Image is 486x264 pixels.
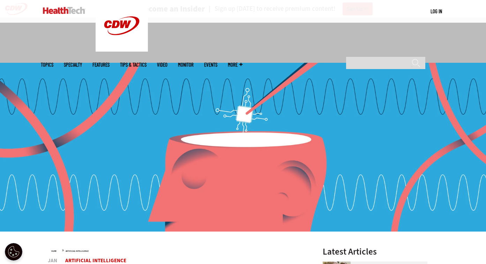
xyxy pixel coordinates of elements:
span: Specialty [64,62,82,67]
a: Events [204,62,217,67]
a: Log in [431,8,442,14]
span: Jan [48,258,57,263]
div: Cookie Settings [5,243,22,261]
a: Artificial Intelligence [66,250,89,252]
h3: Latest Articles [323,247,427,256]
img: Home [43,7,85,14]
a: Tips & Tactics [120,62,147,67]
a: MonITor [178,62,194,67]
span: Topics [41,62,53,67]
div: User menu [431,8,442,15]
a: Artificial Intelligence [65,257,126,264]
div: » [51,247,305,253]
a: Video [157,62,167,67]
a: CDW [96,46,148,53]
span: More [228,62,242,67]
a: Home [51,250,57,252]
a: Features [92,62,110,67]
button: Open Preferences [5,243,22,261]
